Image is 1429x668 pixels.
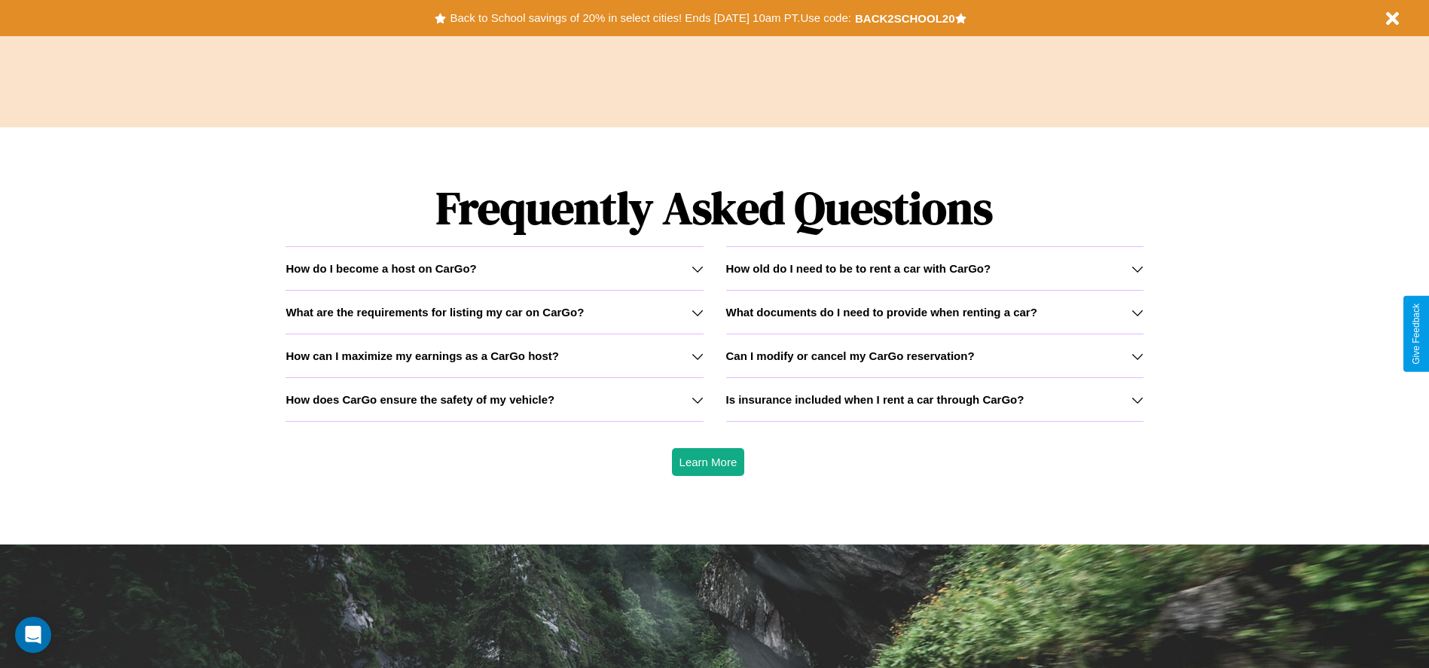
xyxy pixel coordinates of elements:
[446,8,854,29] button: Back to School savings of 20% in select cities! Ends [DATE] 10am PT.Use code:
[15,617,51,653] div: Open Intercom Messenger
[672,448,745,476] button: Learn More
[726,262,991,275] h3: How old do I need to be to rent a car with CarGo?
[855,12,955,25] b: BACK2SCHOOL20
[285,262,476,275] h3: How do I become a host on CarGo?
[1411,303,1421,365] div: Give Feedback
[285,306,584,319] h3: What are the requirements for listing my car on CarGo?
[285,393,554,406] h3: How does CarGo ensure the safety of my vehicle?
[726,393,1024,406] h3: Is insurance included when I rent a car through CarGo?
[726,306,1037,319] h3: What documents do I need to provide when renting a car?
[726,349,975,362] h3: Can I modify or cancel my CarGo reservation?
[285,349,559,362] h3: How can I maximize my earnings as a CarGo host?
[285,169,1143,246] h1: Frequently Asked Questions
